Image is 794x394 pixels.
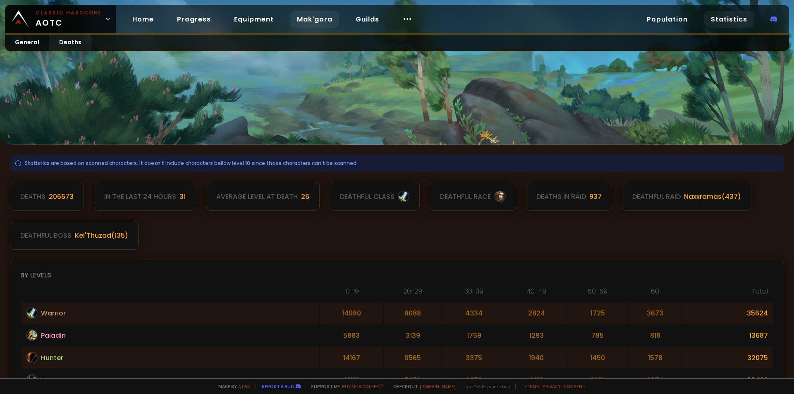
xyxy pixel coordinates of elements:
div: Kel'Thuzad ( 135 ) [75,230,128,241]
div: deathful class [340,191,395,202]
td: 14167 [320,347,383,368]
a: Deaths [49,35,91,51]
a: Classic HardcoreAOTC [5,5,116,33]
a: a fan [238,383,251,389]
div: By levels [20,270,774,280]
span: Made by [213,383,251,389]
td: 4334 [442,302,505,324]
div: Statistics are based on scanned characters. It doesn't include characters bellow level 10 since t... [10,155,784,172]
span: Support me, [306,383,383,389]
td: 1725 [567,302,628,324]
td: 14980 [320,302,383,324]
td: 1578 [629,347,682,368]
td: 2824 [506,302,567,324]
a: Progress [170,11,218,28]
a: Equipment [227,11,280,28]
span: Warrior [41,308,66,318]
td: 5453 [384,369,442,391]
th: Total [682,286,773,301]
td: 5883 [320,325,383,346]
a: Privacy [543,383,560,389]
td: 3375 [442,347,505,368]
div: 26 [301,191,309,202]
td: 13687 [682,325,773,346]
td: 2970 [442,369,505,391]
div: 206673 [49,191,74,202]
td: 9565 [384,347,442,368]
div: deathful raid [632,191,681,202]
span: Rogue [41,375,62,385]
td: 1621 [567,369,628,391]
td: 1940 [506,347,567,368]
td: 35624 [682,302,773,324]
th: 10-19 [320,286,383,301]
div: Deaths [20,191,45,202]
td: 32075 [682,347,773,368]
th: 50-59 [567,286,628,301]
small: Classic Hardcore [36,9,102,17]
a: Terms [524,383,539,389]
span: v. d752d5 - production [461,383,510,389]
td: 1293 [506,325,567,346]
a: Guilds [349,11,386,28]
td: 1769 [442,325,505,346]
div: deathful race [440,191,491,202]
span: Checkout [388,383,456,389]
td: 2274 [629,369,682,391]
td: 12131 [320,369,383,391]
a: Buy me a coffee [342,383,383,389]
th: 20-29 [384,286,442,301]
td: 818 [629,325,682,346]
a: Statistics [704,11,754,28]
td: 2013 [506,369,567,391]
th: 40-49 [506,286,567,301]
th: 60 [629,286,682,301]
td: 26462 [682,369,773,391]
td: 785 [567,325,628,346]
a: Population [640,11,694,28]
a: [DOMAIN_NAME] [420,383,456,389]
div: Naxxramas ( 437 ) [684,191,741,202]
div: deathful boss [20,230,72,241]
td: 3139 [384,325,442,346]
div: In the last 24 hours [104,191,176,202]
a: Home [126,11,160,28]
div: 937 [589,191,602,202]
span: AOTC [36,9,102,29]
div: Average level at death [216,191,298,202]
a: Consent [564,383,586,389]
a: Report a bug [262,383,294,389]
td: 1450 [567,347,628,368]
td: 3673 [629,302,682,324]
td: 8088 [384,302,442,324]
span: Paladin [41,330,66,341]
span: Hunter [41,353,63,363]
a: General [5,35,49,51]
th: 30-39 [442,286,505,301]
div: 31 [179,191,186,202]
div: Deaths in raid [536,191,586,202]
a: Mak'gora [290,11,339,28]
